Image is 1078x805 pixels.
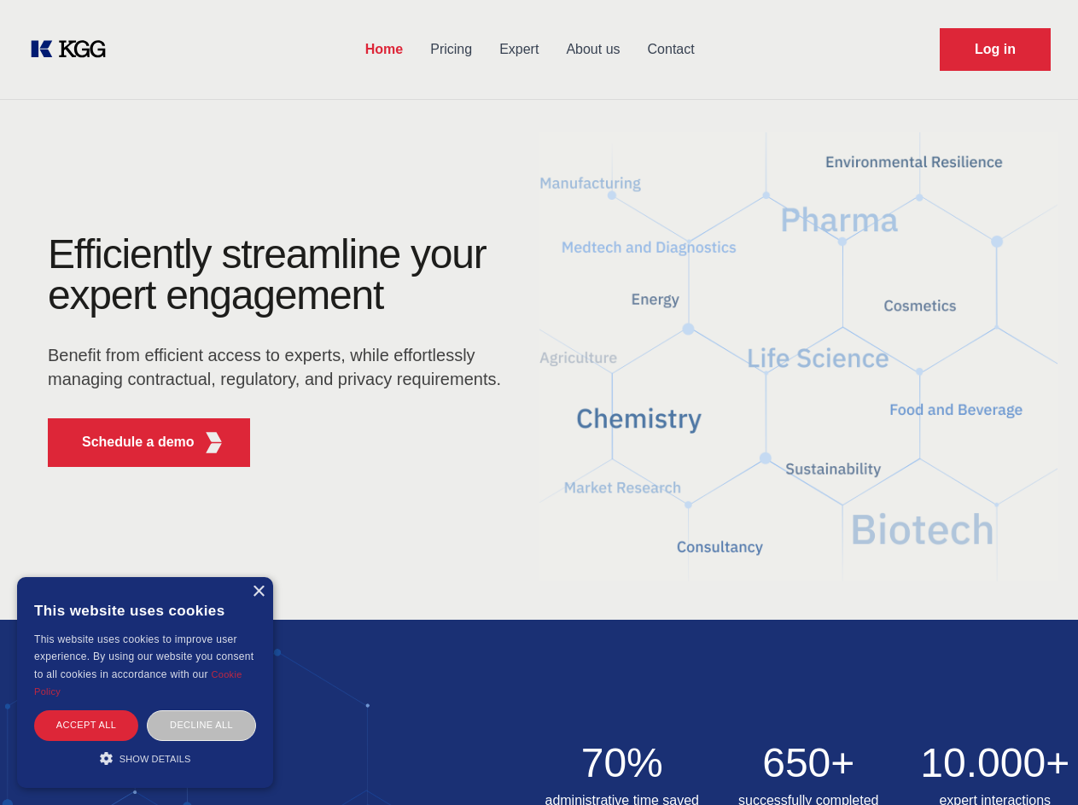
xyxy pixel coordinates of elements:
a: Cookie Policy [34,669,242,697]
img: KGG Fifth Element RED [539,111,1058,603]
div: This website uses cookies [34,590,256,631]
a: Contact [634,27,708,72]
a: Home [352,27,417,72]
span: Show details [119,754,191,764]
a: KOL Knowledge Platform: Talk to Key External Experts (KEE) [27,36,119,63]
p: Schedule a demo [82,432,195,452]
p: Benefit from efficient access to experts, while effortlessly managing contractual, regulatory, an... [48,343,512,391]
h1: Efficiently streamline your expert engagement [48,234,512,316]
h2: 650+ [725,743,892,784]
a: Request Demo [940,28,1051,71]
a: About us [552,27,633,72]
div: Show details [34,750,256,767]
h2: 70% [539,743,706,784]
div: Accept all [34,710,138,740]
span: This website uses cookies to improve user experience. By using our website you consent to all coo... [34,633,253,680]
div: Decline all [147,710,256,740]
button: Schedule a demoKGG Fifth Element RED [48,418,250,467]
img: KGG Fifth Element RED [203,432,224,453]
a: Expert [486,27,552,72]
div: Close [252,586,265,598]
a: Pricing [417,27,486,72]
